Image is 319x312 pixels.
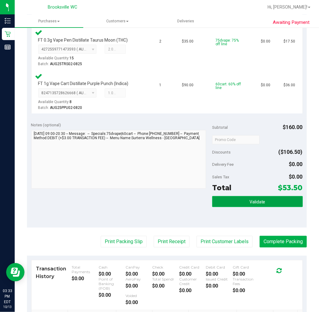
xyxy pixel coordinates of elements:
span: Purchases [15,18,83,24]
div: $0.00 [206,283,233,289]
button: Print Customer Labels [197,236,253,247]
div: $0.00 [126,271,152,277]
span: Batch: [38,62,49,66]
span: AUG25PPU02-0820 [50,106,82,110]
p: 10/13 [3,305,12,309]
span: FT 0.3g Vape Pen Distillate Taurus Moon (THC) [38,37,128,43]
button: Validate [212,196,303,207]
div: Issued Credit [206,277,233,281]
span: select [87,89,96,97]
span: Total [212,184,231,192]
inline-svg: Reports [5,44,11,50]
span: $35.00 [182,39,193,44]
span: Notes (optional) [31,122,61,127]
span: Brooksville WC [48,5,77,10]
span: Customers [84,18,152,24]
span: Batch: [38,106,49,110]
inline-svg: Retail [5,31,11,37]
div: Total Spendr [152,277,179,281]
div: Available Quantity: [38,98,99,110]
span: Validate [250,199,265,204]
div: $0.00 [126,299,152,305]
span: 2 [159,39,161,44]
span: $0.00 [261,39,270,44]
span: $0.00 [289,161,303,167]
span: Deliveries [169,18,203,24]
div: Total Payments [72,265,99,274]
div: $0.00 [126,283,152,289]
div: $0.00 [206,271,233,277]
span: $90.00 [182,82,193,88]
span: Discounts [212,147,231,158]
div: $0.00 [99,271,126,277]
button: Print Packing Slip [101,236,147,247]
span: ( AUG25TRS02-0825 | orig: FLSRWGM-20250830-1087 ) [77,47,169,51]
div: $0.00 [179,288,206,293]
div: Voided [126,293,152,298]
span: $53.50 [278,184,303,192]
span: Sales Tax [212,174,229,179]
span: AUG25TRS02-0825 [50,62,82,66]
div: AeroPay [126,277,152,281]
div: $0.00 [179,271,206,277]
span: select [87,45,96,54]
div: $0.00 [152,271,179,277]
span: Subtotal [212,125,228,130]
div: Available Quantity: [38,54,99,66]
button: Print Receipt [154,236,190,247]
span: $36.00 [283,82,295,88]
div: Point of Banking (POB) [99,277,126,291]
a: Purchases [15,15,83,28]
div: Gift Card [233,265,260,269]
div: $0.00 [99,292,126,298]
button: Complete Packing [260,236,307,247]
div: Debit Card [206,265,233,269]
span: $0.00 [261,82,270,88]
span: Awaiting Payment [273,19,310,26]
a: Customers [83,15,152,28]
span: Delivery Fee [212,162,234,167]
iframe: Resource center [6,263,24,281]
a: Deliveries [152,15,220,28]
span: 8247135728626668 [41,91,76,95]
input: Promo Code [212,135,260,144]
div: $0.00 [233,288,260,293]
span: $0.00 [289,173,303,180]
span: ($106.50) [279,149,303,155]
div: Cash [99,265,126,269]
p: 03:33 PM EDT [3,288,12,305]
inline-svg: Inventory [5,18,11,24]
span: 15 [70,56,74,60]
div: $0.00 [72,276,99,281]
span: 75dvape: 75% off line [216,38,239,46]
div: Transaction Fees [233,277,260,286]
span: 60cart: 60% off line [216,82,241,90]
span: 8 [70,100,72,104]
span: Hi, [PERSON_NAME]! [268,5,307,9]
span: 4272559771473593 [41,47,76,51]
div: $0.00 [233,271,260,277]
span: $160.00 [283,124,303,130]
span: 1 [159,82,161,88]
div: $0.00 [152,283,179,289]
div: CanPay [126,265,152,269]
span: FT 1g Vape Cart Distillate Purple Punch (Indica) [38,81,129,87]
div: Check [152,265,179,269]
span: $17.50 [283,39,295,44]
span: ( AUG25PPU02-0820 | orig: FLSRWGM-20250826-645 ) [77,91,167,95]
div: Credit Card [179,265,206,269]
div: Customer Credit [179,277,206,286]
